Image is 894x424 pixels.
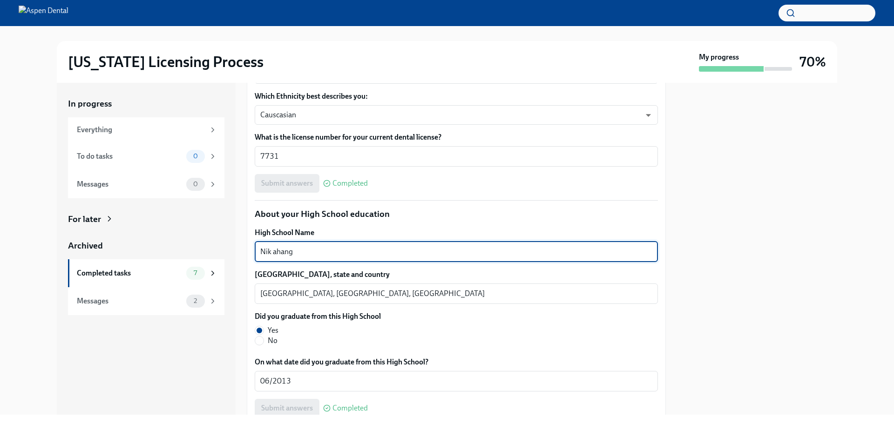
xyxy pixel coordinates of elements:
a: Messages0 [68,170,224,198]
div: To do tasks [77,151,183,162]
div: Completed tasks [77,268,183,278]
label: Which Ethnicity best describes you: [255,91,658,101]
textarea: 06/2013 [260,376,652,387]
textarea: 7731 [260,151,652,162]
p: About your High School education [255,208,658,220]
div: For later [68,213,101,225]
textarea: [GEOGRAPHIC_DATA], [GEOGRAPHIC_DATA], [GEOGRAPHIC_DATA] [260,288,652,299]
span: 2 [188,297,203,304]
span: 0 [188,153,203,160]
a: For later [68,213,224,225]
span: 7 [188,269,203,276]
a: Messages2 [68,287,224,315]
span: Completed [332,180,368,187]
label: What is the license number for your current dental license? [255,132,658,142]
a: To do tasks0 [68,142,224,170]
h3: 70% [799,54,826,70]
a: Everything [68,117,224,142]
label: [GEOGRAPHIC_DATA], state and country [255,269,658,280]
a: In progress [68,98,224,110]
div: Messages [77,296,183,306]
span: No [268,336,278,346]
div: Messages [77,179,183,189]
label: On what date did you graduate from this High School? [255,357,658,367]
label: High School Name [255,228,658,238]
label: Did you graduate from this High School [255,311,381,322]
a: Completed tasks7 [68,259,224,287]
div: Causcasian [255,105,658,125]
span: 0 [188,181,203,188]
span: Completed [332,404,368,412]
h2: [US_STATE] Licensing Process [68,53,264,71]
a: Archived [68,240,224,252]
span: Yes [268,325,278,336]
strong: My progress [699,52,739,62]
textarea: Nik ahang [260,246,652,257]
img: Aspen Dental [19,6,68,20]
div: Everything [77,125,205,135]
